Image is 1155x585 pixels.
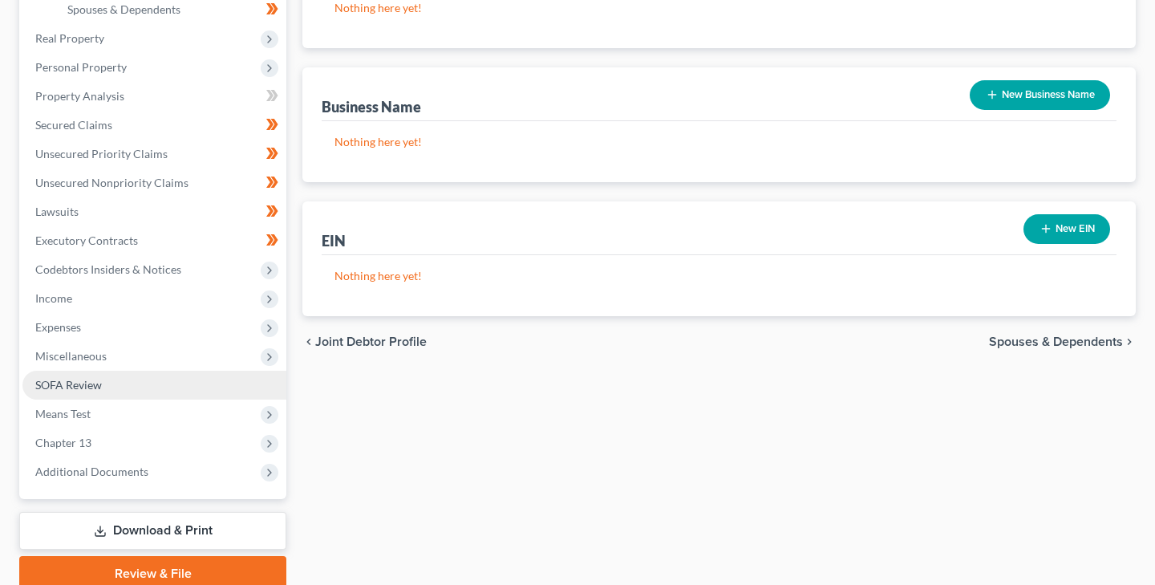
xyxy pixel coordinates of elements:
span: Codebtors Insiders & Notices [35,262,181,276]
a: Unsecured Nonpriority Claims [22,169,286,197]
a: Lawsuits [22,197,286,226]
span: Unsecured Nonpriority Claims [35,176,188,189]
span: Unsecured Priority Claims [35,147,168,160]
div: Business Name [322,97,421,116]
span: Property Analysis [35,89,124,103]
a: Property Analysis [22,82,286,111]
span: Chapter 13 [35,436,91,449]
a: SOFA Review [22,371,286,400]
div: EIN [322,231,346,250]
span: Expenses [35,320,81,334]
a: Executory Contracts [22,226,286,255]
span: Spouses & Dependents [67,2,180,16]
span: Means Test [35,407,91,420]
button: chevron_left Joint Debtor Profile [302,335,427,348]
i: chevron_right [1123,335,1136,348]
a: Secured Claims [22,111,286,140]
button: New EIN [1023,214,1110,244]
p: Nothing here yet! [334,268,1104,284]
span: Secured Claims [35,118,112,132]
span: Real Property [35,31,104,45]
button: Spouses & Dependents chevron_right [989,335,1136,348]
a: Download & Print [19,512,286,550]
i: chevron_left [302,335,315,348]
button: New Business Name [970,80,1110,110]
span: Personal Property [35,60,127,74]
a: Unsecured Priority Claims [22,140,286,169]
span: Executory Contracts [35,234,138,247]
p: Nothing here yet! [334,134,1104,150]
span: Joint Debtor Profile [315,335,427,348]
span: Additional Documents [35,465,148,478]
span: Spouses & Dependents [989,335,1123,348]
span: SOFA Review [35,378,102,392]
span: Miscellaneous [35,349,107,363]
span: Lawsuits [35,205,79,218]
span: Income [35,291,72,305]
